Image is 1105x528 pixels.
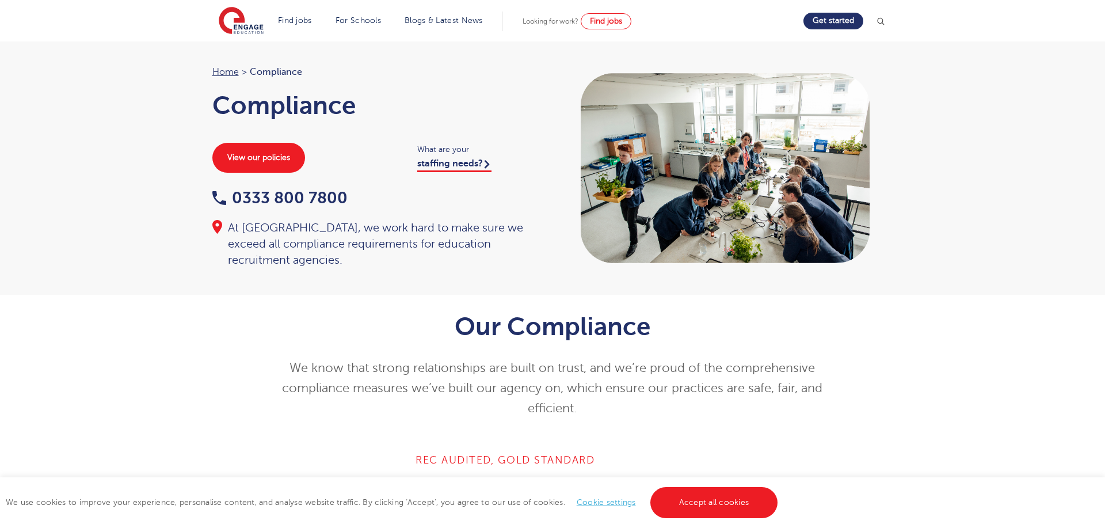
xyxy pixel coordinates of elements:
[405,16,483,25] a: Blogs & Latest News
[212,189,348,207] a: 0333 800 7800
[417,143,541,156] span: What are your
[581,13,631,29] a: Find jobs
[650,487,778,518] a: Accept all cookies
[219,7,264,36] img: Engage Education
[417,158,491,172] a: staffing needs?
[212,67,239,77] a: Home
[242,67,247,77] span: >
[278,16,312,25] a: Find jobs
[6,498,780,507] span: We use cookies to improve your experience, personalise content, and analyse website traffic. By c...
[590,17,622,25] span: Find jobs
[803,13,863,29] a: Get started
[212,91,542,120] h1: Compliance
[270,312,835,341] h1: Our Compliance
[212,143,305,173] a: View our policies
[577,498,636,507] a: Cookie settings
[416,453,835,467] h4: REC Audited, Gold Standard
[250,64,302,79] span: Compliance
[212,64,542,79] nav: breadcrumb
[336,16,381,25] a: For Schools
[270,358,835,419] p: We know that strong relationships are built on trust, and we’re proud of the comprehensive compli...
[212,220,542,268] div: At [GEOGRAPHIC_DATA], we work hard to make sure we exceed all compliance requirements for educati...
[523,17,578,25] span: Looking for work?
